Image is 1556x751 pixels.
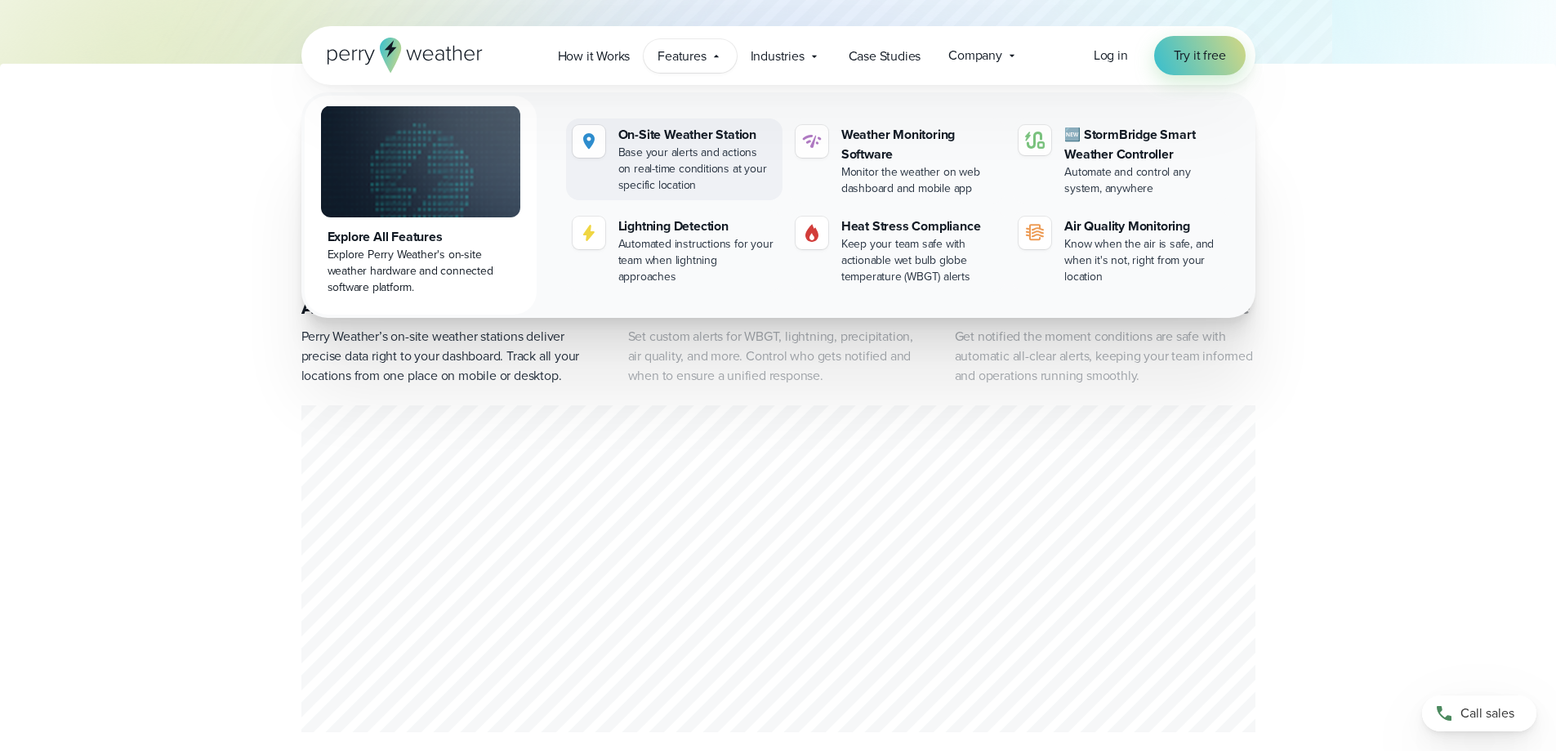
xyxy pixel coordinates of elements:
[841,125,999,164] div: Weather Monitoring Software
[628,327,929,386] p: Set custom alerts for WBGT, lightning, precipitation, air quality, and more. Control who gets not...
[841,217,999,236] div: Heat Stress Compliance
[305,96,537,315] a: Explore All Features Explore Perry Weather's on-site weather hardware and connected software plat...
[1025,132,1045,149] img: stormbridge-icon-V6.svg
[948,46,1002,65] span: Company
[789,210,1005,292] a: Heat Stress Compliance Keep your team safe with actionable wet bulb globe temperature (WBGT) alerts
[628,294,929,320] h3: Alerts triggered by custom rules
[1154,36,1246,75] a: Try it free
[802,223,822,243] img: Gas.svg
[328,247,514,296] div: Explore Perry Weather's on-site weather hardware and connected software platform.
[751,47,805,66] span: Industries
[544,39,644,73] a: How it Works
[301,405,1255,738] div: 1 of 3
[841,164,999,197] div: Monitor the weather on web dashboard and mobile app
[328,227,514,247] div: Explore All Features
[1064,217,1222,236] div: Air Quality Monitoring
[1012,210,1228,292] a: Air Quality Monitoring Know when the air is safe, and when it's not, right from your location
[1094,46,1128,65] a: Log in
[579,223,599,243] img: lightning-icon.svg
[301,327,602,386] p: Perry Weather’s on-site weather stations deliver precise data right to your dashboard. Track all ...
[658,47,706,66] span: Features
[618,217,776,236] div: Lightning Detection
[1064,164,1222,197] div: Automate and control any system, anywhere
[955,327,1255,386] p: Get notified the moment conditions are safe with automatic all-clear alerts, keeping your team in...
[1460,704,1514,723] span: Call sales
[955,294,1255,320] h3: All-clear notifications when it’s safe
[849,47,921,66] span: Case Studies
[1422,695,1536,731] a: Call sales
[579,132,599,151] img: Location.svg
[618,125,776,145] div: On-Site Weather Station
[835,39,935,73] a: Case Studies
[789,118,1005,203] a: Weather Monitoring Software Monitor the weather on web dashboard and mobile app
[566,118,782,200] a: On-Site Weather Station Base your alerts and actions on real-time conditions at your specific loc...
[1064,236,1222,285] div: Know when the air is safe, and when it's not, right from your location
[301,294,602,320] h3: Accurate, on-site weather data
[1064,125,1222,164] div: 🆕 StormBridge Smart Weather Controller
[802,132,822,151] img: software-icon.svg
[558,47,631,66] span: How it Works
[1174,46,1226,65] span: Try it free
[618,236,776,285] div: Automated instructions for your team when lightning approaches
[1012,118,1228,203] a: 🆕 StormBridge Smart Weather Controller Automate and control any system, anywhere
[1025,223,1045,243] img: aqi-icon.svg
[566,210,782,292] a: Lightning Detection Automated instructions for your team when lightning approaches
[301,405,1255,738] div: slideshow
[841,236,999,285] div: Keep your team safe with actionable wet bulb globe temperature (WBGT) alerts
[618,145,776,194] div: Base your alerts and actions on real-time conditions at your specific location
